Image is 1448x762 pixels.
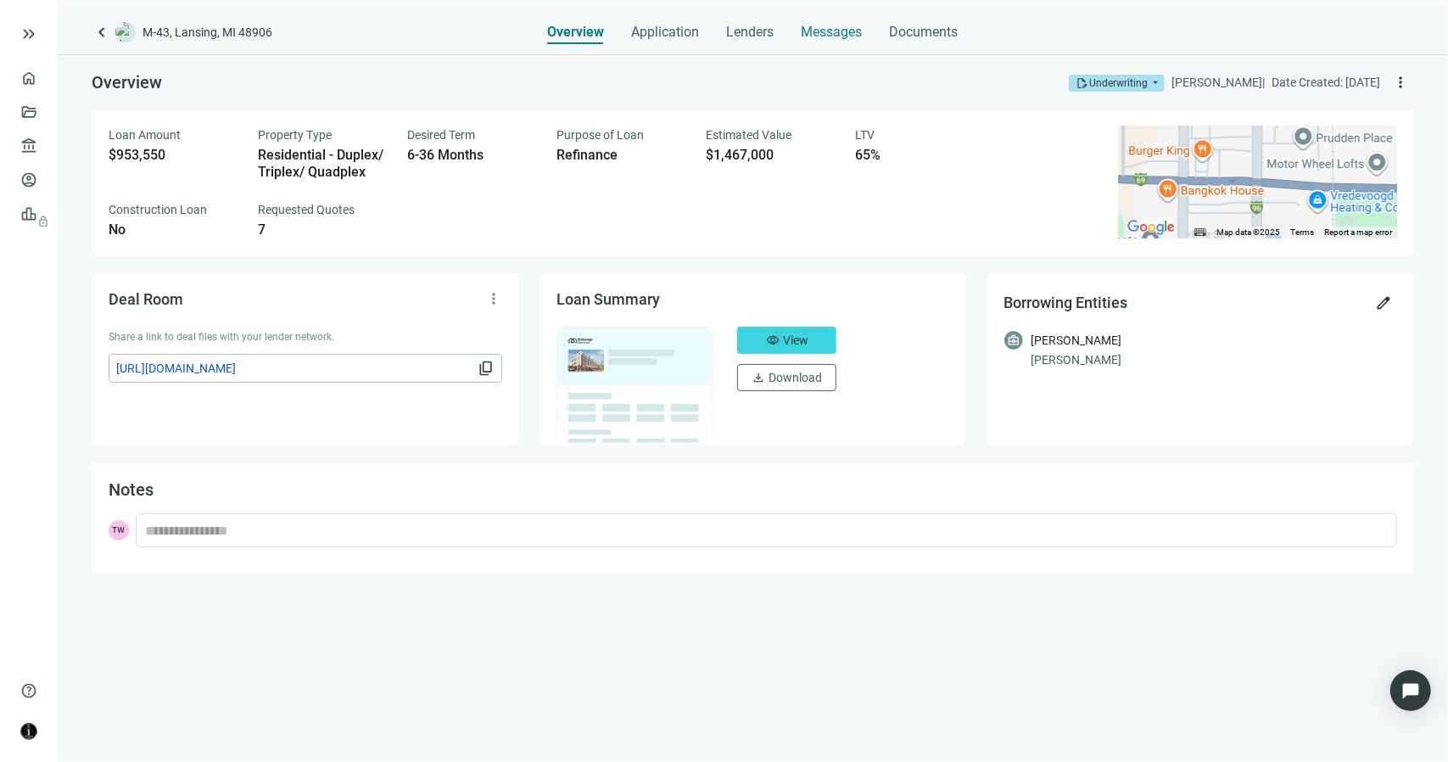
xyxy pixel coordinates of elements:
div: [PERSON_NAME] [1031,350,1397,369]
img: avatar [21,724,36,739]
div: Underwriting [1089,75,1148,92]
span: Download [769,371,822,384]
span: Construction Loan [109,203,207,216]
button: downloadDownload [737,364,836,391]
img: dealOverviewImg [551,322,718,447]
div: Refinance [556,147,685,164]
span: Messages [802,24,863,40]
span: TW [109,520,129,541]
span: content_copy [478,360,495,377]
div: 65% [855,147,984,164]
span: more_vert [1392,74,1409,91]
span: Map data ©2025 [1216,227,1280,237]
span: Overview [548,24,605,41]
span: Loan Summary [556,290,660,308]
span: Notes [109,479,154,500]
span: Share a link to deal files with your lender network. [109,331,334,343]
span: Application [632,24,700,41]
span: LTV [855,128,875,142]
button: Keyboard shortcuts [1194,227,1206,238]
span: Overview [92,72,162,92]
span: download [752,371,765,384]
div: No [109,221,238,238]
span: Purpose of Loan [556,128,644,142]
span: visibility [766,333,780,347]
span: Desired Term [407,128,475,142]
div: [PERSON_NAME] | [1171,73,1265,92]
div: Date Created: [DATE] [1272,73,1380,92]
button: visibilityView [737,327,836,354]
span: Documents [890,24,959,41]
div: Residential - Duplex/ Triplex/ Quadplex [258,147,387,181]
img: deal-logo [115,22,136,42]
button: more_vert [480,285,507,312]
a: keyboard_arrow_left [92,22,112,42]
img: Google [1123,216,1179,238]
span: edit [1375,294,1392,311]
div: Open Intercom Messenger [1390,670,1431,711]
span: help [20,682,37,699]
span: Property Type [258,128,332,142]
button: more_vert [1387,69,1414,96]
span: Borrowing Entities [1004,294,1127,311]
span: edit_document [1076,77,1087,89]
div: 6-36 Months [407,147,536,164]
a: Report a map error [1324,227,1392,237]
span: View [783,333,808,347]
span: Estimated Value [706,128,791,142]
span: Requested Quotes [258,203,355,216]
span: M-43, Lansing, MI 48906 [143,24,272,41]
a: Open this area in Google Maps (opens a new window) [1123,216,1179,238]
button: edit [1370,289,1397,317]
div: 7 [258,221,387,238]
div: [PERSON_NAME] [1031,331,1121,350]
div: $953,550 [109,147,238,164]
span: Loan Amount [109,128,181,142]
button: keyboard_double_arrow_right [19,24,39,44]
span: [URL][DOMAIN_NAME] [116,359,474,378]
span: Deal Room [109,290,183,308]
span: Lenders [727,24,774,41]
a: Terms (opens in new tab) [1290,227,1314,237]
span: more_vert [485,290,502,307]
div: $1,467,000 [706,147,835,164]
